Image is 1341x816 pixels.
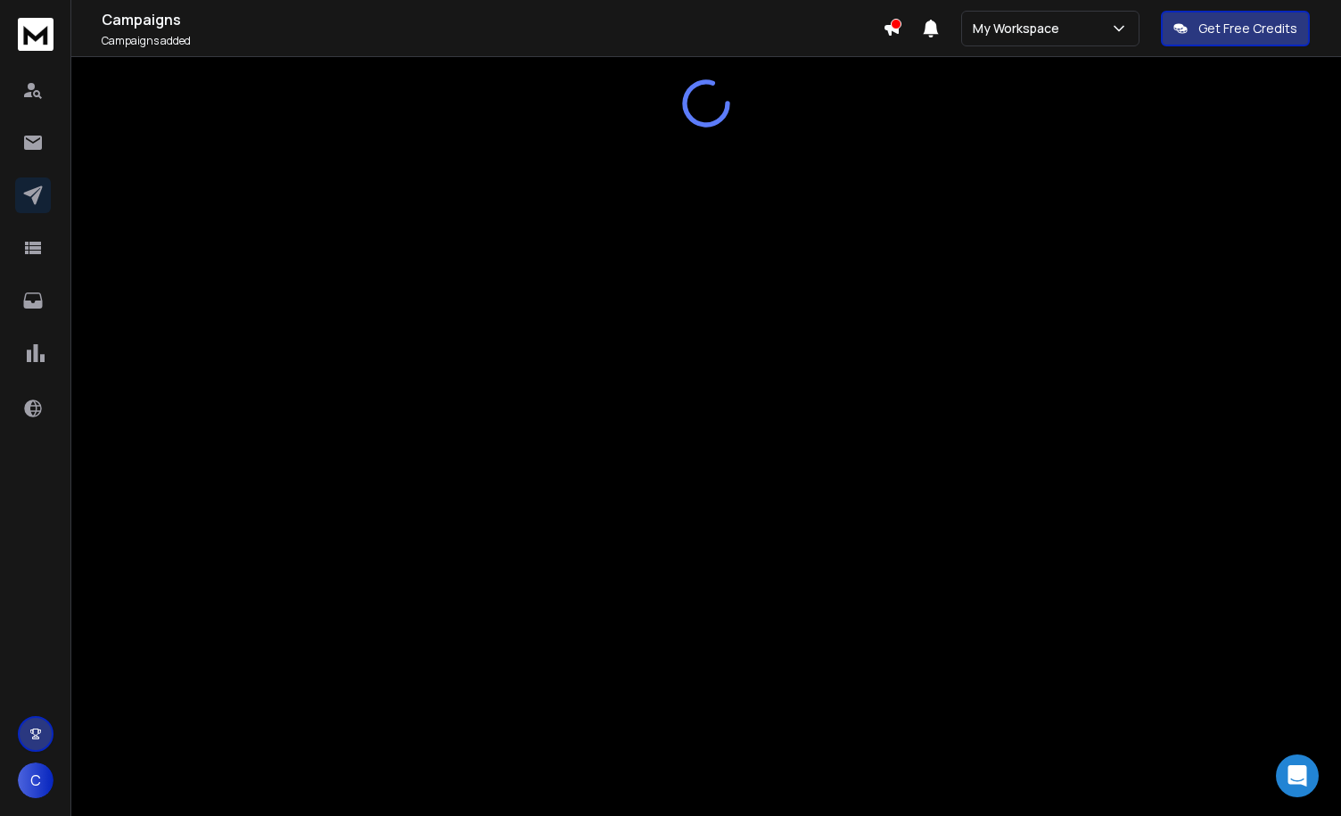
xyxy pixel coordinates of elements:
p: Campaigns added [102,34,883,48]
p: Get Free Credits [1198,20,1297,37]
div: Open Intercom Messenger [1276,754,1319,797]
button: C [18,762,53,798]
img: logo [18,18,53,51]
h1: Campaigns [102,9,883,30]
p: My Workspace [973,20,1066,37]
button: Get Free Credits [1161,11,1310,46]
